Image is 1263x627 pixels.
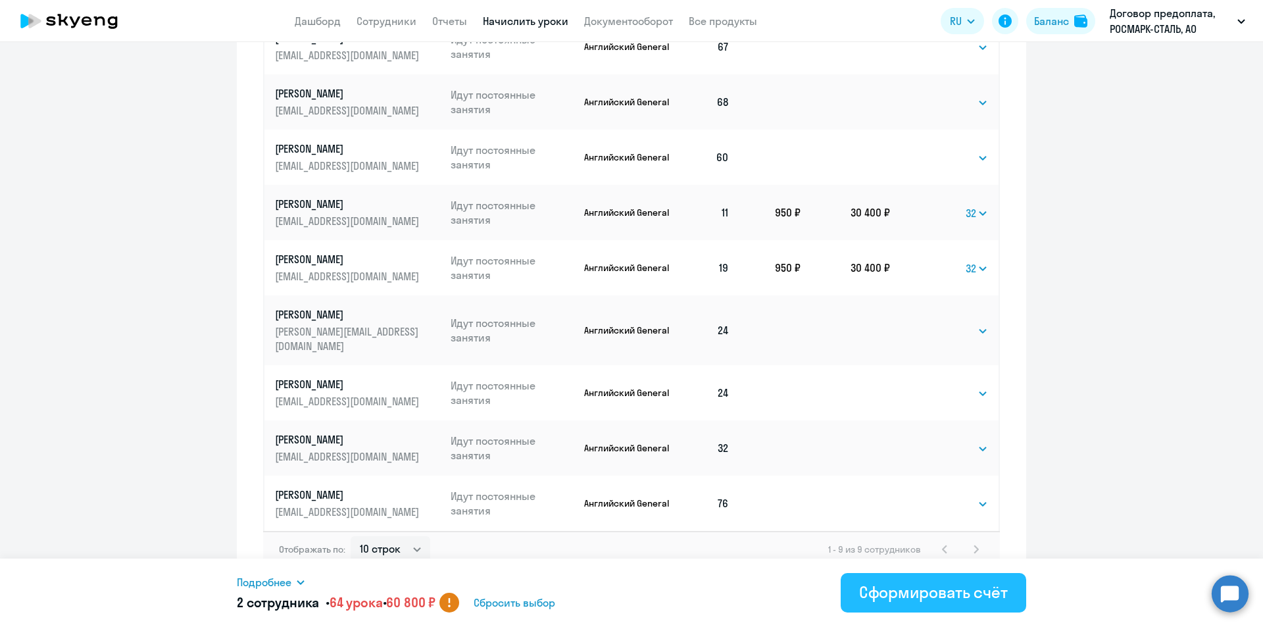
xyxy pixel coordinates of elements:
[689,14,757,28] a: Все продукты
[279,543,345,555] span: Отображать по:
[673,476,740,531] td: 76
[584,96,673,108] p: Английский General
[801,240,890,295] td: 30 400 ₽
[237,574,291,590] span: Подробнее
[275,324,422,353] p: [PERSON_NAME][EMAIL_ADDRESS][DOMAIN_NAME]
[1034,13,1069,29] div: Баланс
[673,185,740,240] td: 11
[673,295,740,365] td: 24
[275,269,422,284] p: [EMAIL_ADDRESS][DOMAIN_NAME]
[275,449,422,464] p: [EMAIL_ADDRESS][DOMAIN_NAME]
[584,151,673,163] p: Английский General
[275,159,422,173] p: [EMAIL_ADDRESS][DOMAIN_NAME]
[584,324,673,336] p: Английский General
[584,497,673,509] p: Английский General
[841,573,1026,613] button: Сформировать счёт
[859,582,1008,603] div: Сформировать счёт
[386,594,435,611] span: 60 800 ₽
[950,13,962,29] span: RU
[275,86,440,118] a: [PERSON_NAME][EMAIL_ADDRESS][DOMAIN_NAME]
[275,307,422,322] p: [PERSON_NAME]
[275,103,422,118] p: [EMAIL_ADDRESS][DOMAIN_NAME]
[275,377,440,409] a: [PERSON_NAME][EMAIL_ADDRESS][DOMAIN_NAME]
[740,240,801,295] td: 950 ₽
[451,434,574,463] p: Идут постоянные занятия
[1074,14,1087,28] img: balance
[801,185,890,240] td: 30 400 ₽
[275,48,422,63] p: [EMAIL_ADDRESS][DOMAIN_NAME]
[673,19,740,74] td: 67
[275,307,440,353] a: [PERSON_NAME][PERSON_NAME][EMAIL_ADDRESS][DOMAIN_NAME]
[275,214,422,228] p: [EMAIL_ADDRESS][DOMAIN_NAME]
[357,14,416,28] a: Сотрудники
[584,207,673,218] p: Английский General
[451,489,574,518] p: Идут постоянные занятия
[1103,5,1252,37] button: Договор предоплата, РОСМАРК-СТАЛЬ, АО
[584,387,673,399] p: Английский General
[451,253,574,282] p: Идут постоянные занятия
[740,185,801,240] td: 950 ₽
[275,141,422,156] p: [PERSON_NAME]
[275,252,440,284] a: [PERSON_NAME][EMAIL_ADDRESS][DOMAIN_NAME]
[1110,5,1232,37] p: Договор предоплата, РОСМАРК-СТАЛЬ, АО
[584,14,673,28] a: Документооборот
[275,141,440,173] a: [PERSON_NAME][EMAIL_ADDRESS][DOMAIN_NAME]
[237,593,435,612] h5: 2 сотрудника • •
[275,197,440,228] a: [PERSON_NAME][EMAIL_ADDRESS][DOMAIN_NAME]
[941,8,984,34] button: RU
[483,14,568,28] a: Начислить уроки
[451,198,574,227] p: Идут постоянные занятия
[673,365,740,420] td: 24
[584,41,673,53] p: Английский General
[330,594,383,611] span: 64 урока
[828,543,921,555] span: 1 - 9 из 9 сотрудников
[451,378,574,407] p: Идут постоянные занятия
[275,197,422,211] p: [PERSON_NAME]
[275,488,440,519] a: [PERSON_NAME][EMAIL_ADDRESS][DOMAIN_NAME]
[474,595,555,611] span: Сбросить выбор
[451,143,574,172] p: Идут постоянные занятия
[275,86,422,101] p: [PERSON_NAME]
[275,394,422,409] p: [EMAIL_ADDRESS][DOMAIN_NAME]
[584,262,673,274] p: Английский General
[584,442,673,454] p: Английский General
[1026,8,1095,34] button: Балансbalance
[451,316,574,345] p: Идут постоянные занятия
[673,74,740,130] td: 68
[275,432,440,464] a: [PERSON_NAME][EMAIL_ADDRESS][DOMAIN_NAME]
[673,130,740,185] td: 60
[451,88,574,116] p: Идут постоянные занятия
[275,505,422,519] p: [EMAIL_ADDRESS][DOMAIN_NAME]
[275,432,422,447] p: [PERSON_NAME]
[275,377,422,391] p: [PERSON_NAME]
[432,14,467,28] a: Отчеты
[275,252,422,266] p: [PERSON_NAME]
[275,31,440,63] a: [PERSON_NAME][EMAIL_ADDRESS][DOMAIN_NAME]
[275,488,422,502] p: [PERSON_NAME]
[673,420,740,476] td: 32
[673,240,740,295] td: 19
[295,14,341,28] a: Дашборд
[451,32,574,61] p: Идут постоянные занятия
